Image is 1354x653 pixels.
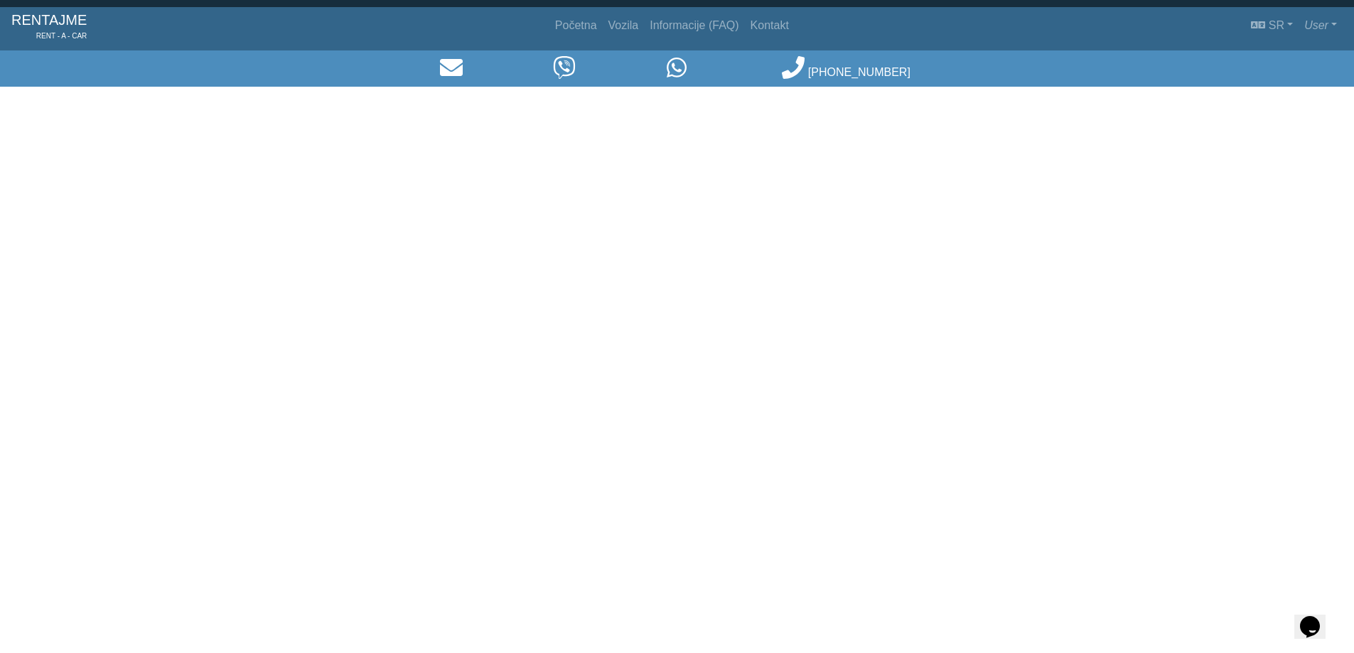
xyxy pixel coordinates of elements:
em: User [1304,19,1328,31]
a: User [1299,11,1343,40]
a: [PHONE_NUMBER] [782,66,910,78]
span: [PHONE_NUMBER] [808,66,910,78]
a: Vozila [603,11,645,40]
a: Kontakt [745,11,795,40]
span: sr [1269,19,1284,31]
iframe: chat widget [1294,596,1340,639]
a: RENTAJMERENT - A - CAR [11,6,87,45]
a: Početna [549,11,603,40]
span: RENT - A - CAR [11,31,87,41]
a: sr [1245,11,1299,40]
a: Informacije (FAQ) [644,11,744,40]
